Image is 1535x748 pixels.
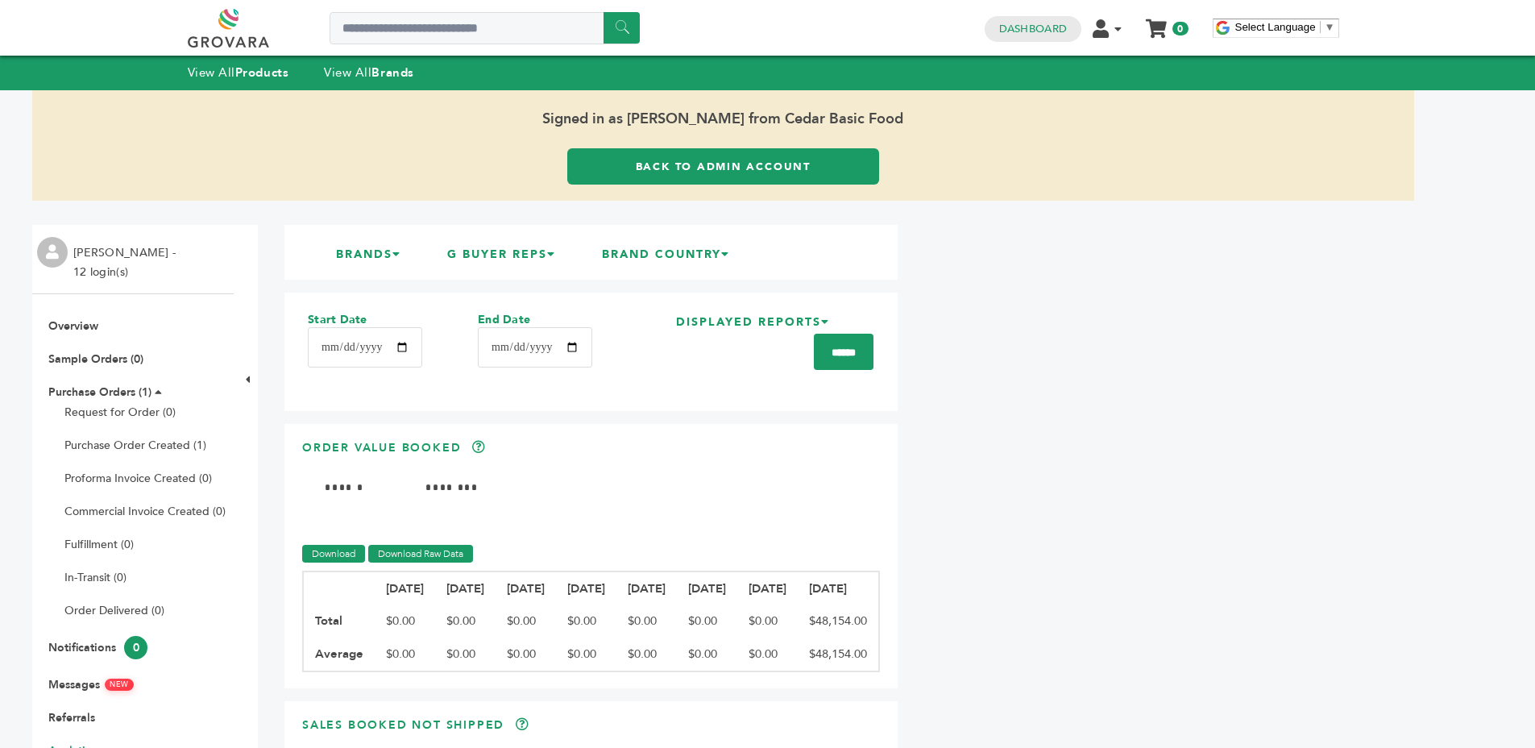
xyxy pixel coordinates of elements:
[798,571,879,605] th: [DATE]
[48,677,134,692] a: MessagesNEW
[556,571,616,605] th: [DATE]
[302,717,504,746] h3: Sales Booked Not Shipped
[496,605,556,638] td: $0.00
[302,545,365,563] a: Download
[48,710,95,725] a: Referrals
[37,237,68,268] img: profile.png
[328,245,419,272] li: BRANDS
[556,638,616,671] td: $0.00
[48,640,147,655] a: Notifications0
[32,90,1414,148] span: Signed in as [PERSON_NAME] from Cedar Basic Food
[188,64,289,81] a: View AllProducts
[124,636,147,659] span: 0
[435,571,496,605] th: [DATE]
[1172,22,1188,35] span: 0
[64,471,212,486] a: Proforma Invoice Created (0)
[798,605,879,638] td: $48,154.00
[64,504,226,519] a: Commercial Invoice Created (0)
[556,605,616,638] td: $0.00
[48,351,143,367] a: Sample Orders (0)
[435,605,496,638] td: $0.00
[737,638,798,671] td: $0.00
[798,638,879,671] td: $48,154.00
[235,64,288,81] strong: Products
[64,405,176,420] a: Request for Order (0)
[737,571,798,605] th: [DATE]
[1235,21,1335,33] a: Select Language​
[1235,21,1316,33] span: Select Language
[435,638,496,671] td: $0.00
[64,537,134,552] a: Fulfillment (0)
[616,638,677,671] td: $0.00
[478,312,591,328] label: End Date
[105,679,134,691] span: NEW
[496,571,556,605] th: [DATE]
[439,245,574,272] li: G BUYER REPS
[616,571,677,605] th: [DATE]
[73,243,180,282] li: [PERSON_NAME] - 12 login(s)
[64,438,206,453] a: Purchase Order Created (1)
[64,570,127,585] a: In-Transit (0)
[567,148,879,185] a: Back to Admin Account
[368,545,473,563] a: Download Raw Data
[64,603,164,618] a: Order Delivered (0)
[48,318,98,334] a: Overview
[324,64,414,81] a: View AllBrands
[375,605,435,638] td: $0.00
[302,440,461,468] h3: Order Value Booked
[48,384,151,400] a: Purchase Orders (1)
[1320,21,1321,33] span: ​
[375,638,435,671] td: $0.00
[1325,21,1335,33] span: ▼
[677,571,737,605] th: [DATE]
[375,571,435,605] th: [DATE]
[594,245,748,272] li: BRAND COUNTRY
[303,605,375,638] th: Total
[1147,15,1165,31] a: My Cart
[496,638,556,671] td: $0.00
[308,312,421,328] label: Start Date
[371,64,413,81] strong: Brands
[303,638,375,671] th: Average
[677,605,737,638] td: $0.00
[616,605,677,638] td: $0.00
[668,313,848,340] li: DISPLAYED REPORTS
[677,638,737,671] td: $0.00
[330,12,640,44] input: Search a product or brand...
[999,22,1067,36] a: Dashboard
[737,605,798,638] td: $0.00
